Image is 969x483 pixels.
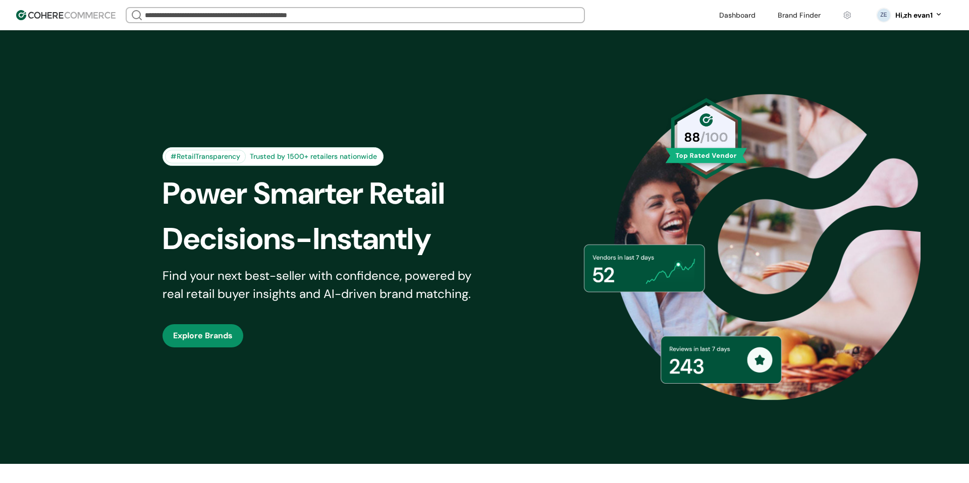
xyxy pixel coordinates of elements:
svg: 0 percent [876,8,891,23]
div: Power Smarter Retail [163,171,502,216]
div: Trusted by 1500+ retailers nationwide [246,151,381,162]
div: Find your next best-seller with confidence, powered by real retail buyer insights and AI-driven b... [163,267,484,303]
div: Hi, zh evan1 [895,10,933,21]
button: Explore Brands [163,324,243,347]
div: Decisions-Instantly [163,216,502,262]
img: Cohere Logo [16,10,116,20]
div: #RetailTransparency [165,150,246,163]
button: Hi,zh evan1 [895,10,943,21]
